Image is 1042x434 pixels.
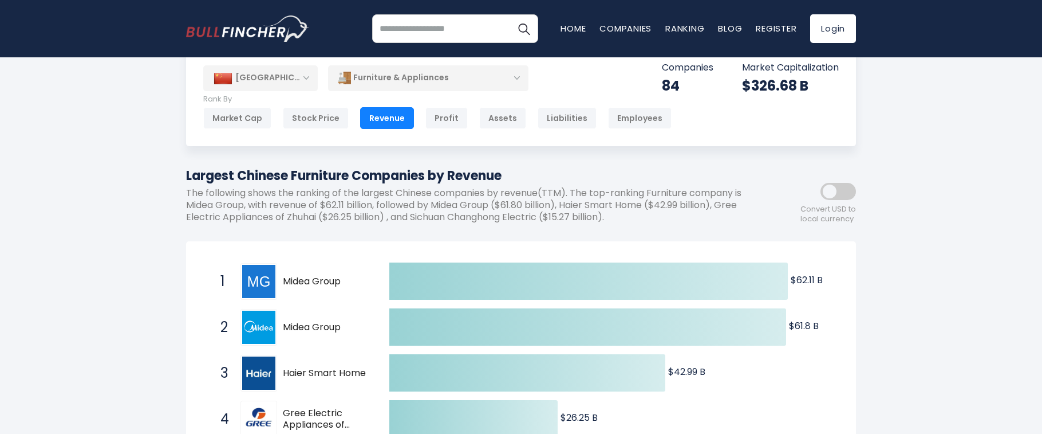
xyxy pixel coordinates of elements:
span: 1 [215,272,226,291]
div: Assets [479,107,526,129]
span: Haier Smart Home [283,367,369,380]
text: $61.8 B [789,319,819,333]
p: Companies [662,62,713,74]
div: Revenue [360,107,414,129]
div: [GEOGRAPHIC_DATA] [203,65,318,91]
span: 3 [215,363,226,383]
text: $62.11 B [791,273,823,287]
a: Go to homepage [186,15,309,42]
a: Blog [718,22,742,34]
div: Market Cap [203,107,271,129]
h1: Largest Chinese Furniture Companies by Revenue [186,166,753,185]
span: Midea Group [283,276,369,288]
img: Midea Group [242,311,275,344]
img: Haier Smart Home [242,357,275,390]
span: 2 [215,318,226,337]
div: 84 [662,77,713,95]
div: Employees [608,107,672,129]
p: The following shows the ranking of the largest Chinese companies by revenue(TTM). The top-ranking... [186,187,753,223]
p: Rank By [203,95,672,104]
div: Stock Price [283,107,349,129]
a: Register [756,22,796,34]
button: Search [510,14,538,43]
a: Login [810,14,856,43]
img: Midea Group [242,265,275,298]
a: Companies [599,22,652,34]
span: 4 [215,409,226,429]
div: $326.68 B [742,77,839,95]
text: $26.25 B [561,411,598,424]
div: Liabilities [538,107,597,129]
div: Profit [425,107,468,129]
text: $42.99 B [668,365,705,378]
img: bullfincher logo [186,15,309,42]
a: Home [561,22,586,34]
span: Midea Group [283,322,369,334]
p: Market Capitalization [742,62,839,74]
span: Gree Electric Appliances of [GEOGRAPHIC_DATA] [283,408,384,432]
a: Ranking [665,22,704,34]
span: Convert USD to local currency [800,205,856,224]
div: Furniture & Appliances [328,65,528,91]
